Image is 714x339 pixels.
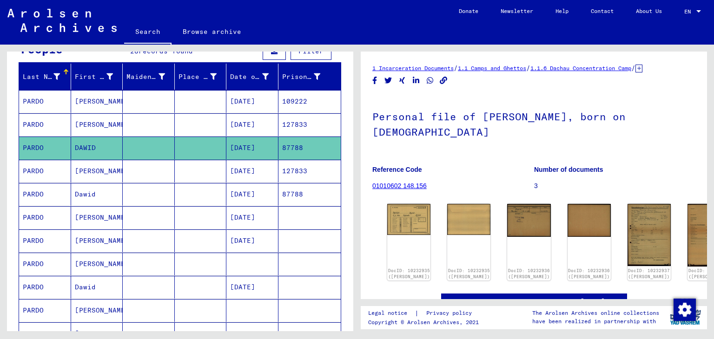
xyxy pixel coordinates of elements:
[383,75,393,86] button: Share on Twitter
[226,90,278,113] mat-cell: [DATE]
[454,64,458,72] span: /
[530,65,631,72] a: 1.1.6 Dachau Concentration Camp
[370,75,380,86] button: Share on Facebook
[71,183,123,206] mat-cell: Dawid
[19,137,71,159] mat-cell: PARDO
[458,65,526,72] a: 1.1 Camps and Ghettos
[230,72,269,82] div: Date of Birth
[71,64,123,90] mat-header-cell: First Name
[75,72,113,82] div: First Name
[387,204,430,235] img: 001.jpg
[526,64,530,72] span: /
[23,69,72,84] div: Last Name
[126,72,165,82] div: Maiden Name
[19,183,71,206] mat-cell: PARDO
[372,65,454,72] a: 1 Incarceration Documents
[75,69,125,84] div: First Name
[282,69,332,84] div: Prisoner #
[130,47,139,55] span: 28
[397,75,407,86] button: Share on Xing
[278,113,341,136] mat-cell: 127833
[71,253,123,275] mat-cell: [PERSON_NAME]
[123,64,175,90] mat-header-cell: Maiden Name
[226,64,278,90] mat-header-cell: Date of Birth
[19,206,71,229] mat-cell: PARDO
[568,268,610,280] a: DocID: 10232936 ([PERSON_NAME])
[19,229,71,252] mat-cell: PARDO
[19,276,71,299] mat-cell: PARDO
[226,206,278,229] mat-cell: [DATE]
[372,166,422,173] b: Reference Code
[126,69,177,84] div: Maiden Name
[19,299,71,322] mat-cell: PARDO
[368,308,415,318] a: Legal notice
[673,298,695,320] div: Change consent
[278,183,341,206] mat-cell: 87788
[71,90,123,113] mat-cell: [PERSON_NAME]
[425,75,435,86] button: Share on WhatsApp
[71,299,123,322] mat-cell: [PERSON_NAME]
[278,64,341,90] mat-header-cell: Prisoner #
[230,69,280,84] div: Date of Birth
[684,8,694,15] span: EN
[71,276,123,299] mat-cell: Dawid
[372,95,695,151] h1: Personal file of [PERSON_NAME], born on [DEMOGRAPHIC_DATA]
[278,137,341,159] mat-cell: 87788
[388,268,430,280] a: DocID: 10232935 ([PERSON_NAME])
[532,317,659,326] p: have been realized in partnership with
[628,268,670,280] a: DocID: 10232937 ([PERSON_NAME])
[532,309,659,317] p: The Arolsen Archives online collections
[368,318,483,326] p: Copyright © Arolsen Archives, 2021
[278,160,341,183] mat-cell: 127833
[507,204,550,236] img: 001.jpg
[631,64,635,72] span: /
[674,299,696,321] img: Change consent
[19,160,71,183] mat-cell: PARDO
[172,20,252,43] a: Browse archive
[139,47,193,55] span: records found
[71,160,123,183] mat-cell: [PERSON_NAME]
[411,75,421,86] button: Share on LinkedIn
[178,72,217,82] div: Place of Birth
[508,268,550,280] a: DocID: 10232936 ([PERSON_NAME])
[439,75,449,86] button: Copy link
[372,182,427,189] a: 01010602 148.156
[19,113,71,136] mat-cell: PARDO
[226,137,278,159] mat-cell: [DATE]
[278,90,341,113] mat-cell: 109222
[178,69,229,84] div: Place of Birth
[71,137,123,159] mat-cell: DAWID
[534,181,695,191] p: 3
[19,253,71,275] mat-cell: PARDO
[448,268,490,280] a: DocID: 10232935 ([PERSON_NAME])
[23,72,60,82] div: Last Name
[463,297,605,306] a: See comments created before [DATE]
[226,160,278,183] mat-cell: [DATE]
[7,9,117,32] img: Arolsen_neg.svg
[419,308,483,318] a: Privacy policy
[568,204,611,236] img: 002.jpg
[447,204,490,235] img: 002.jpg
[628,204,671,266] img: 001.jpg
[175,64,227,90] mat-header-cell: Place of Birth
[71,113,123,136] mat-cell: [PERSON_NAME]
[282,72,321,82] div: Prisoner #
[298,47,324,55] span: Filter
[226,113,278,136] mat-cell: [DATE]
[226,229,278,252] mat-cell: [DATE]
[19,90,71,113] mat-cell: PARDO
[226,276,278,299] mat-cell: [DATE]
[71,206,123,229] mat-cell: [PERSON_NAME]
[668,306,703,329] img: yv_logo.png
[71,229,123,252] mat-cell: [PERSON_NAME]
[226,183,278,206] mat-cell: [DATE]
[368,308,483,318] div: |
[124,20,172,45] a: Search
[534,166,603,173] b: Number of documents
[19,64,71,90] mat-header-cell: Last Name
